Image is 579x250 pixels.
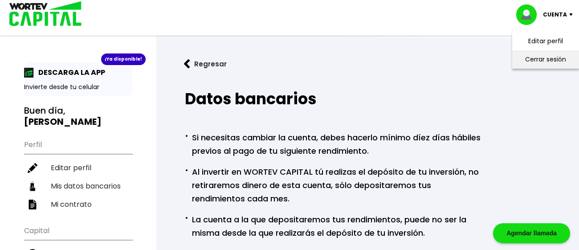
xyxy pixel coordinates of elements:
[28,163,37,173] img: editar-icon.952d3147.svg
[493,223,570,243] div: Agendar llamada
[101,53,146,65] div: ¡Ya disponible!
[24,135,132,213] ul: Perfil
[24,105,132,127] h3: Buen día,
[24,82,132,92] p: Invierte desde tu celular
[185,129,188,143] span: ·
[185,90,550,108] h2: Datos bancarios
[185,164,188,177] span: ·
[24,115,102,128] b: [PERSON_NAME]
[28,200,37,209] img: contrato-icon.f2db500c.svg
[516,4,543,25] img: profile-image
[185,211,188,225] span: ·
[185,211,481,240] p: La cuenta a la que depositaremos tus rendimientos, puede no ser la misma desde la que realizarás ...
[24,177,132,195] a: Mis datos bancarios
[24,195,132,213] a: Mi contrato
[185,164,481,205] p: Al invertir en WORTEV CAPITAL tú realizas el depósito de tu inversión, no retiraremos dinero de e...
[184,59,190,69] img: flecha izquierda
[24,68,34,78] img: app-icon
[185,129,481,158] p: Si necesitas cambiar la cuenta, debes hacerlo mínimo díez días hábiles previos al pago de tu sigu...
[34,67,105,78] p: DESCARGA LA APP
[171,52,565,76] a: flecha izquierdaRegresar
[28,181,37,191] img: datos-icon.10cf9172.svg
[528,37,563,46] a: Editar perfil
[171,52,240,76] button: Regresar
[567,13,579,16] img: icon-down
[24,159,132,177] a: Editar perfil
[543,8,567,21] p: Cuenta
